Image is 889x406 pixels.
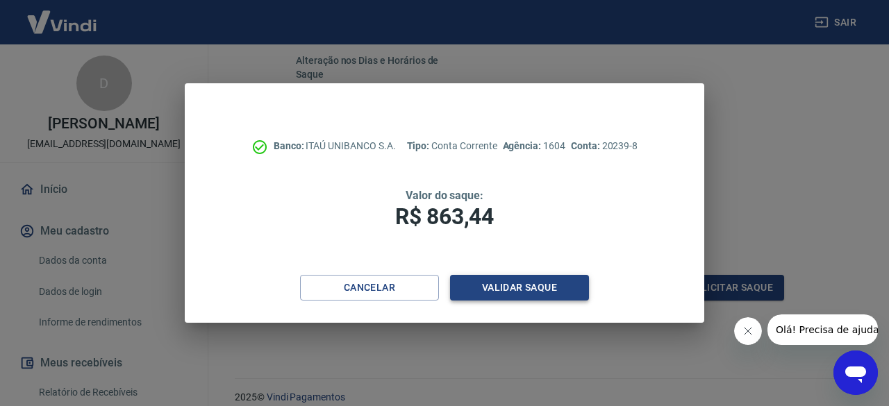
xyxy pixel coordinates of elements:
span: Tipo: [407,140,432,151]
button: Validar saque [450,275,589,301]
p: 1604 [503,139,565,153]
p: 20239-8 [571,139,638,153]
button: Cancelar [300,275,439,301]
span: Agência: [503,140,544,151]
span: Olá! Precisa de ajuda? [8,10,117,21]
iframe: Mensagem da empresa [767,314,878,345]
iframe: Fechar mensagem [734,317,762,345]
p: Conta Corrente [407,139,497,153]
span: Valor do saque: [406,189,483,202]
iframe: Botão para abrir a janela de mensagens [833,350,878,395]
span: Conta: [571,140,602,151]
p: ITAÚ UNIBANCO S.A. [274,139,396,153]
span: Banco: [274,140,306,151]
span: R$ 863,44 [395,203,494,230]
